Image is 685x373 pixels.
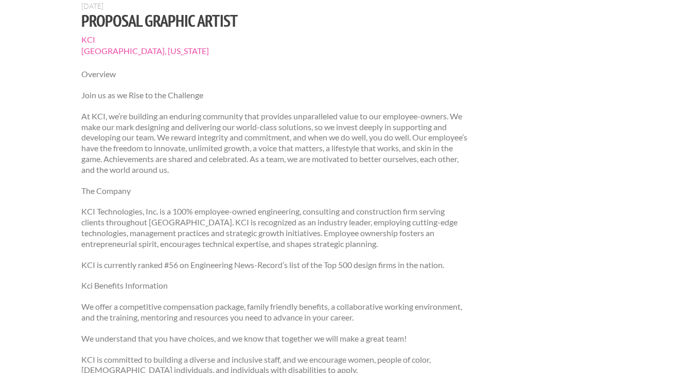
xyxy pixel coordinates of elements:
p: Kci Benefits Information [81,280,469,291]
p: We offer a competitive compensation package, family friendly benefits, a collaborative working en... [81,301,469,323]
p: We understand that you have choices, and we know that together we will make a great team! [81,333,469,344]
span: KCI [81,34,469,45]
h1: Proposal Graphic Artist [81,11,469,30]
p: KCI Technologies, Inc. is a 100% employee-owned engineering, consulting and construction firm ser... [81,206,469,249]
p: At KCI, we’re building an enduring community that provides unparalleled value to our employee-own... [81,111,469,175]
span: [GEOGRAPHIC_DATA], [US_STATE] [81,45,469,57]
p: KCI is currently ranked #56 on Engineering News-Record’s list of the Top 500 design firms in the ... [81,260,469,271]
p: Overview [81,69,469,80]
span: [DATE] [81,2,103,10]
p: Join us as we Rise to the Challenge [81,90,469,101]
p: The Company [81,186,469,197]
